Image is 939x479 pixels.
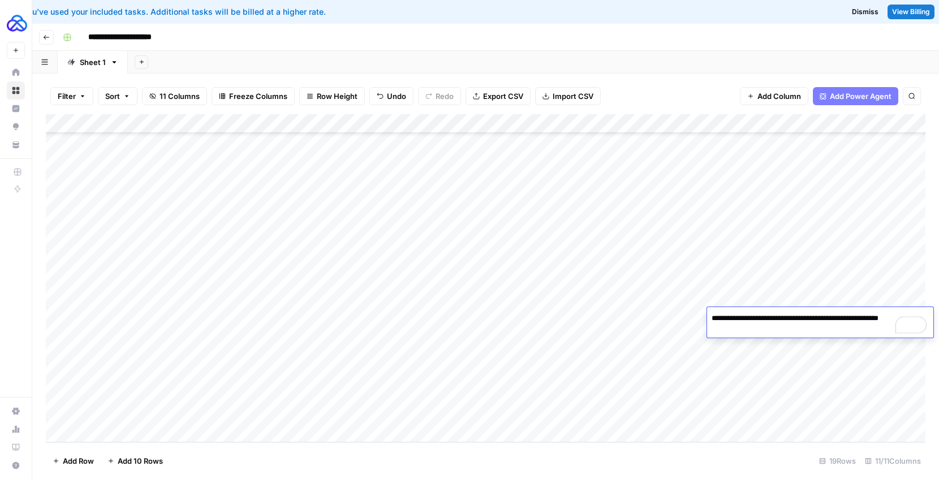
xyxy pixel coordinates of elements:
[7,9,25,37] button: Workspace: AUQ
[483,90,523,102] span: Export CSV
[369,87,413,105] button: Undo
[7,136,25,154] a: Your Data
[7,63,25,81] a: Home
[436,90,454,102] span: Redo
[815,452,860,470] div: 19 Rows
[101,452,170,470] button: Add 10 Rows
[553,90,593,102] span: Import CSV
[757,90,801,102] span: Add Column
[118,455,163,467] span: Add 10 Rows
[892,7,930,17] span: View Billing
[9,6,584,18] div: You've used your included tasks. Additional tasks will be billed at a higher rate.
[299,87,365,105] button: Row Height
[80,57,106,68] div: Sheet 1
[418,87,461,105] button: Redo
[7,402,25,420] a: Settings
[535,87,601,105] button: Import CSV
[105,90,120,102] span: Sort
[7,100,25,118] a: Insights
[160,90,200,102] span: 11 Columns
[212,87,295,105] button: Freeze Columns
[847,5,883,19] button: Dismiss
[466,87,531,105] button: Export CSV
[46,452,101,470] button: Add Row
[58,51,128,74] a: Sheet 1
[813,87,898,105] button: Add Power Agent
[7,438,25,456] a: Learning Hub
[740,87,808,105] button: Add Column
[7,456,25,474] button: Help + Support
[58,90,76,102] span: Filter
[7,118,25,136] a: Opportunities
[50,87,93,105] button: Filter
[7,420,25,438] a: Usage
[7,13,27,33] img: AUQ Logo
[860,452,925,470] div: 11/11 Columns
[888,5,934,19] a: View Billing
[317,90,357,102] span: Row Height
[142,87,207,105] button: 11 Columns
[830,90,891,102] span: Add Power Agent
[387,90,406,102] span: Undo
[852,7,878,17] span: Dismiss
[707,310,933,338] textarea: To enrich screen reader interactions, please activate Accessibility in Grammarly extension settings
[7,81,25,100] a: Browse
[229,90,287,102] span: Freeze Columns
[98,87,137,105] button: Sort
[63,455,94,467] span: Add Row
